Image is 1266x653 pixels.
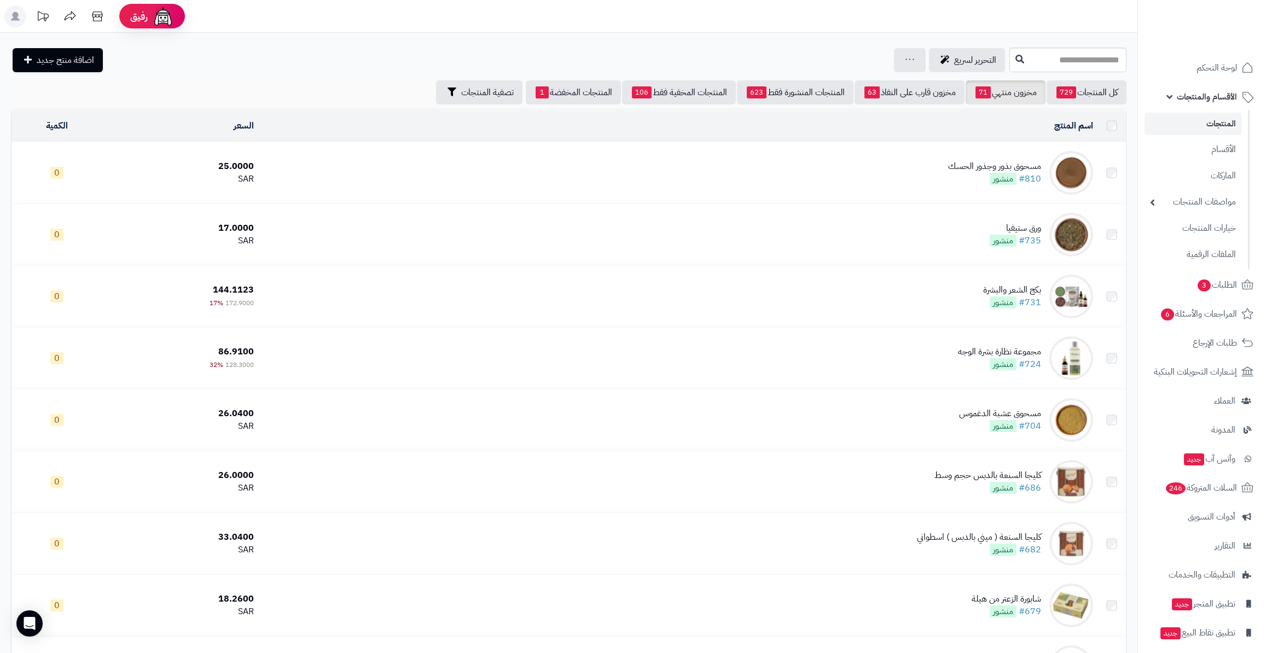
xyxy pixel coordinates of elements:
[234,119,254,132] a: السعر
[1145,504,1259,530] a: أدوات التسويق
[917,531,1041,544] div: كليجا السنعة ( ميني بالدبس ) اسطواني
[218,345,254,358] span: 86.9100
[1171,596,1235,611] span: تطبيق المتجر
[50,476,63,488] span: 0
[50,290,63,302] span: 0
[990,605,1017,617] span: منشور
[1161,308,1174,320] span: 6
[1145,591,1259,617] a: تطبيق المتجرجديد
[990,358,1017,370] span: منشور
[1166,482,1186,494] span: 246
[1049,275,1093,318] img: بكج الشعر والبشرة
[1211,422,1235,438] span: المدونة
[1019,605,1041,618] a: #679
[50,538,63,550] span: 0
[990,544,1017,556] span: منشور
[106,544,254,556] div: SAR
[1197,60,1237,75] span: لوحة التحكم
[1177,89,1237,104] span: الأقسام والمنتجات
[990,222,1041,235] div: ورق ستيفيا
[1145,475,1259,501] a: السلات المتروكة246
[972,593,1041,605] div: شابورة الزعتر من هيلة
[1145,113,1241,135] a: المنتجات
[1198,279,1211,291] span: 3
[1049,213,1093,256] img: ورق ستيفيا
[737,80,853,104] a: المنتجات المنشورة فقط623
[526,80,621,104] a: المنتجات المخفضة1
[1192,30,1256,53] img: logo-2.png
[106,407,254,420] div: 26.0400
[1145,217,1241,240] a: خيارات المنتجات
[46,119,68,132] a: الكمية
[210,298,223,308] span: 17%
[106,222,254,235] div: 17.0000
[958,346,1041,358] div: مجموعة نظارة بشرة الوجه
[632,86,652,98] span: 106
[1145,272,1259,298] a: الطلبات3
[1145,417,1259,443] a: المدونة
[1145,562,1259,588] a: التطبيقات والخدمات
[1145,330,1259,356] a: طلبات الإرجاع
[37,54,94,67] span: اضافة منتج جديد
[1047,80,1126,104] a: كل المنتجات729
[1056,86,1076,98] span: 729
[990,296,1017,308] span: منشور
[225,360,254,370] span: 128.3000
[1145,620,1259,646] a: تطبيق نقاط البيعجديد
[1145,359,1259,385] a: إشعارات التحويلات البنكية
[975,86,991,98] span: 71
[106,469,254,482] div: 26.0000
[1049,460,1093,504] img: كليجا السنعة بالدبس حجم وسط
[106,605,254,618] div: SAR
[983,284,1041,296] div: بكج الشعر والبشرة
[1145,190,1241,214] a: مواصفات المنتجات
[1019,543,1041,556] a: #682
[747,86,766,98] span: 623
[1049,522,1093,565] img: كليجا السنعة ( ميني بالدبس ) اسطواني
[1049,584,1093,627] img: شابورة الزعتر من هيلة
[1160,306,1237,322] span: المراجعات والأسئلة
[106,482,254,494] div: SAR
[966,80,1046,104] a: مخزون منتهي71
[50,167,63,179] span: 0
[1019,296,1041,309] a: #731
[106,173,254,185] div: SAR
[1145,533,1259,559] a: التقارير
[1154,364,1237,380] span: إشعارات التحويلات البنكية
[1145,301,1259,327] a: المراجعات والأسئلة6
[1197,277,1237,293] span: الطلبات
[1165,480,1237,495] span: السلات المتروكة
[1145,243,1241,266] a: الملفات الرقمية
[1145,55,1259,81] a: لوحة التحكم
[1049,151,1093,195] img: مسحوق بذور وجذور الحسك
[959,407,1041,420] div: مسحوق عشبة الدغموس
[50,414,63,426] span: 0
[990,235,1017,247] span: منشور
[106,420,254,433] div: SAR
[106,593,254,605] div: 18.2600
[1188,509,1235,524] span: أدوات التسويق
[934,469,1041,482] div: كليجا السنعة بالدبس حجم وسط
[990,173,1017,185] span: منشور
[50,229,63,241] span: 0
[990,482,1017,494] span: منشور
[106,160,254,173] div: 25.0000
[29,5,56,30] a: تحديثات المنصة
[1145,164,1241,188] a: الماركات
[1019,234,1041,247] a: #735
[1169,567,1235,582] span: التطبيقات والخدمات
[1019,481,1041,494] a: #686
[1160,627,1181,639] span: جديد
[16,610,43,637] div: Open Intercom Messenger
[948,160,1041,173] div: مسحوق بذور وجذور الحسك
[1184,453,1204,465] span: جديد
[461,86,514,99] span: تصفية المنتجات
[213,283,254,296] span: 144.1123
[536,86,549,98] span: 1
[1159,625,1235,640] span: تطبيق نقاط البيع
[50,599,63,611] span: 0
[1049,398,1093,442] img: مسحوق عشبة الدغموس
[855,80,965,104] a: مخزون قارب على النفاذ63
[1172,598,1192,610] span: جديد
[130,10,148,23] span: رفيق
